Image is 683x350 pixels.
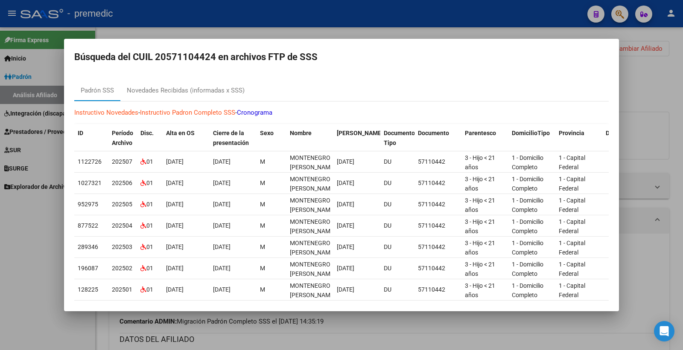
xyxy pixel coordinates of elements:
div: 01 [140,242,159,252]
span: 196087 [78,265,98,272]
span: 1 - Capital Federal [559,261,585,278]
span: 3 - Hijo < 21 años [465,176,495,192]
div: 01 [140,285,159,295]
a: Instructivo Novedades [74,109,138,116]
datatable-header-cell: Sexo [257,124,286,152]
div: 57110442 [418,263,458,273]
span: 3 - Hijo < 21 años [465,240,495,256]
span: MONTENEGRO FRANCO BASTIAN LUCA [290,154,336,171]
span: 1 - Capital Federal [559,154,585,171]
span: DomicilioTipo [512,130,550,136]
span: [DATE] [166,201,184,208]
span: 202501 [112,286,132,293]
div: 57110442 [418,200,458,209]
span: M [260,179,265,186]
div: 01 [140,178,159,188]
span: [DATE] [337,158,354,165]
datatable-header-cell: Alta en OS [163,124,210,152]
datatable-header-cell: Nombre [286,124,333,152]
span: [DATE] [166,243,184,250]
span: ID [78,130,83,136]
span: 1122726 [78,158,102,165]
span: 952975 [78,201,98,208]
span: [DATE] [337,222,354,229]
span: 1 - Domicilio Completo [512,240,543,256]
datatable-header-cell: Documento Tipo [380,124,414,152]
span: MONTENEGRO FRANCO BASTIAN LUCA [290,282,336,299]
datatable-header-cell: Disc. [137,124,163,152]
h2: Búsqueda del CUIL 20571104424 en archivos FTP de SSS [74,49,609,65]
span: [DATE] [166,222,184,229]
div: DU [384,263,411,273]
div: DU [384,221,411,231]
span: Alta en OS [166,130,195,136]
span: Provincia [559,130,584,136]
span: Departamento [606,130,645,136]
span: 1027321 [78,179,102,186]
span: M [260,222,265,229]
div: DU [384,242,411,252]
span: 1 - Capital Federal [559,176,585,192]
span: 1 - Domicilio Completo [512,176,543,192]
span: MONTENEGRO FRANCO BASTIAN LUCA [290,261,336,278]
span: 202506 [112,179,132,186]
span: 202505 [112,201,132,208]
span: Disc. [140,130,154,136]
div: Padrón SSS [81,86,114,95]
span: M [260,286,265,293]
span: [DATE] [166,286,184,293]
span: [DATE] [166,265,184,272]
span: 3 - Hijo < 21 años [465,218,495,235]
span: M [260,201,265,208]
span: M [260,265,265,272]
span: [DATE] [213,265,231,272]
span: MONTENEGRO FRANCO BASTIAN LUCA [290,218,336,235]
span: 3 - Hijo < 21 años [465,261,495,278]
div: 57110442 [418,178,458,188]
span: 1 - Domicilio Completo [512,197,543,214]
span: Período Archivo [112,130,133,146]
div: 57110442 [418,242,458,252]
div: DU [384,200,411,209]
span: 202504 [112,222,132,229]
span: 1 - Capital Federal [559,240,585,256]
span: 3 - Hijo < 21 años [465,282,495,299]
div: Open Intercom Messenger [654,321,674,341]
span: 1 - Domicilio Completo [512,154,543,171]
span: [PERSON_NAME]. [337,130,385,136]
span: Documento Tipo [384,130,415,146]
span: [DATE] [166,158,184,165]
span: MONTENEGRO FRANCO BASTIAN LUCA [290,240,336,256]
span: 1 - Domicilio Completo [512,218,543,235]
a: Instructivo Padron Completo SSS [140,109,235,116]
span: M [260,158,265,165]
span: [DATE] [213,286,231,293]
span: Nombre [290,130,312,136]
span: MONTENEGRO FRANCO BASTIAN LUCA [290,197,336,214]
span: 877522 [78,222,98,229]
span: M [260,243,265,250]
span: [DATE] [166,179,184,186]
span: [DATE] [337,201,354,208]
span: [DATE] [213,243,231,250]
span: 202503 [112,243,132,250]
div: Novedades Recibidas (informadas x SSS) [127,86,245,95]
span: 1 - Capital Federal [559,197,585,214]
div: 01 [140,200,159,209]
span: [DATE] [337,265,354,272]
datatable-header-cell: Cierre de la presentación [210,124,257,152]
datatable-header-cell: Período Archivo [108,124,137,152]
div: 57110442 [418,157,458,167]
span: 289346 [78,243,98,250]
span: [DATE] [213,158,231,165]
datatable-header-cell: ID [74,124,108,152]
span: 1 - Domicilio Completo [512,261,543,278]
div: DU [384,178,411,188]
datatable-header-cell: Documento [414,124,461,152]
div: 57110442 [418,221,458,231]
div: DU [384,157,411,167]
span: 1 - Capital Federal [559,218,585,235]
div: 57110442 [418,285,458,295]
datatable-header-cell: Departamento [602,124,649,152]
datatable-header-cell: Fecha Nac. [333,124,380,152]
